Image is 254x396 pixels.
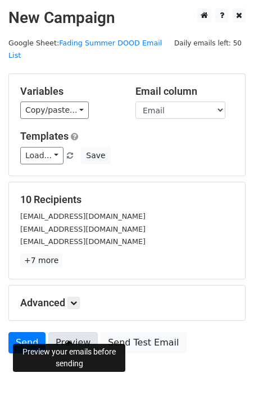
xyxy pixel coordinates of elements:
[198,342,254,396] iframe: Chat Widget
[8,8,246,27] h2: New Campaign
[170,39,246,47] a: Daily emails left: 50
[48,332,98,353] a: Preview
[20,102,89,119] a: Copy/paste...
[20,130,69,142] a: Templates
[101,332,186,353] a: Send Test Email
[20,225,146,233] small: [EMAIL_ADDRESS][DOMAIN_NAME]
[20,212,146,220] small: [EMAIL_ADDRESS][DOMAIN_NAME]
[20,194,234,206] h5: 10 Recipients
[8,39,162,60] small: Google Sheet:
[20,254,62,268] a: +7 more
[135,85,234,98] h5: Email column
[20,237,146,246] small: [EMAIL_ADDRESS][DOMAIN_NAME]
[13,344,125,372] div: Preview your emails before sending
[81,147,110,164] button: Save
[20,147,63,164] a: Load...
[8,332,46,353] a: Send
[20,297,234,309] h5: Advanced
[8,39,162,60] a: Fading Summer DOOD Email List
[170,37,246,49] span: Daily emails left: 50
[20,85,119,98] h5: Variables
